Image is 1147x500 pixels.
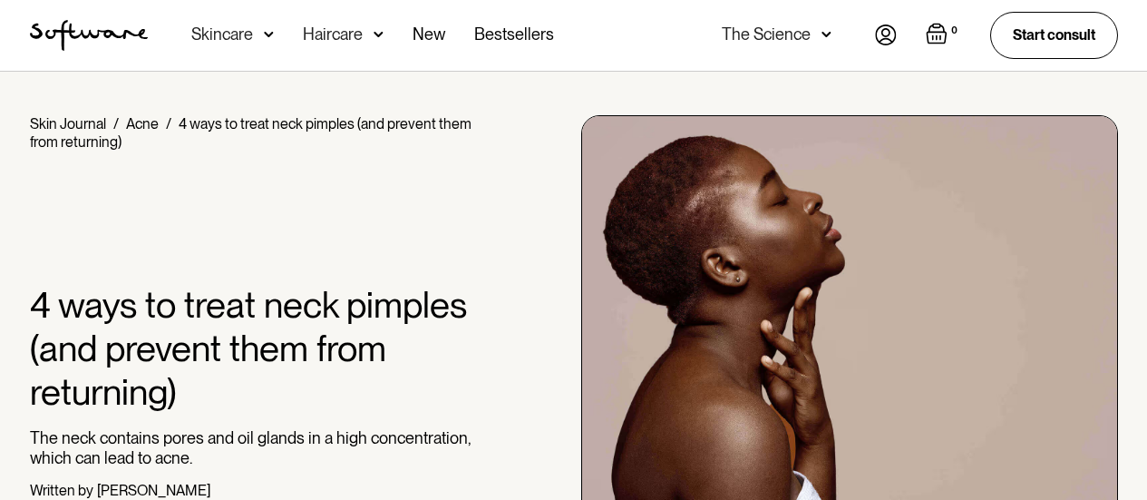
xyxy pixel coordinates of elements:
p: The neck contains pores and oil glands in a high concentration, which can lead to acne. [30,428,475,467]
img: arrow down [374,25,384,44]
div: / [166,115,171,132]
a: Skin Journal [30,115,106,132]
div: Written by [30,482,93,499]
a: Start consult [990,12,1118,58]
a: home [30,20,148,51]
div: 4 ways to treat neck pimples (and prevent them from returning) [30,115,471,151]
img: arrow down [264,25,274,44]
a: Acne [126,115,159,132]
img: Software Logo [30,20,148,51]
div: 0 [948,23,961,39]
a: Open empty cart [926,23,961,48]
div: [PERSON_NAME] [97,482,210,499]
div: / [113,115,119,132]
h1: 4 ways to treat neck pimples (and prevent them from returning) [30,283,475,414]
div: Skincare [191,25,253,44]
div: Haircare [303,25,363,44]
div: The Science [722,25,811,44]
img: arrow down [821,25,831,44]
